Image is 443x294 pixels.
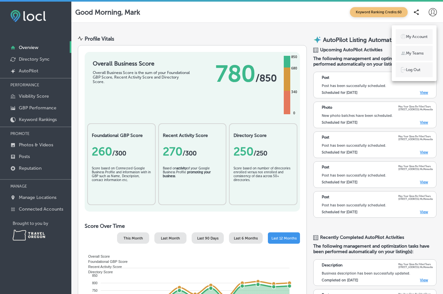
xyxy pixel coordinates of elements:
p: Brought to you by [13,221,71,226]
p: Posts [19,154,30,159]
p: Manage Locations [19,195,56,200]
a: My Account [396,29,433,44]
p: AutoPilot [19,68,38,74]
a: Log Out [396,62,433,77]
a: My Teams [396,46,433,61]
p: My Teams [406,50,424,56]
p: Directory Sync [19,56,50,62]
p: Log Out [406,67,420,73]
p: Visibility Score [19,93,49,99]
p: My Account [406,34,427,40]
p: Reputation [19,165,42,171]
img: fda3e92497d09a02dc62c9cd864e3231.png [10,10,46,22]
p: Keyword Rankings [19,117,57,122]
p: Connected Accounts [19,206,63,212]
img: Travel Oregon [13,230,45,240]
p: Overview [19,45,38,50]
p: GBP Performance [19,105,56,111]
p: Photos & Videos [19,142,53,148]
